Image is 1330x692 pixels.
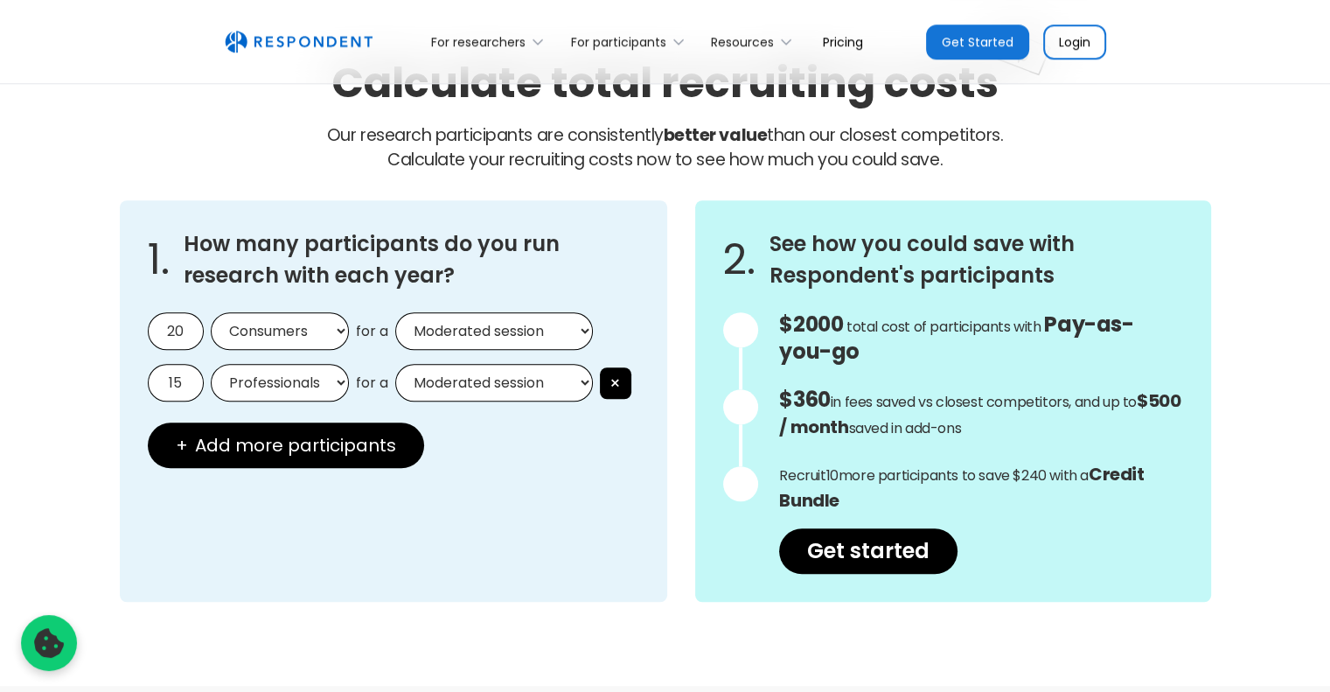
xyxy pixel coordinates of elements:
[826,465,839,486] span: 10
[846,317,1041,337] span: total cost of participants with
[926,24,1029,59] a: Get Started
[148,251,170,269] span: 1.
[779,310,1133,366] span: Pay-as-you-go
[779,388,1182,441] p: in fees saved vs closest competitors, and up to saved in add-ons
[779,462,1182,514] p: Recruit more participants to save $240 with a
[600,367,631,399] button: ×
[701,21,809,62] div: Resources
[225,31,373,53] a: home
[176,437,188,454] span: +
[356,323,388,340] span: for a
[711,33,774,51] div: Resources
[779,310,843,339] span: $2000
[1043,24,1106,59] a: Login
[195,437,396,454] span: Add more participants
[561,21,700,62] div: For participants
[723,251,756,269] span: 2.
[769,228,1182,291] h3: See how you could save with Respondent's participants
[225,31,373,53] img: Untitled UI logotext
[431,33,526,51] div: For researchers
[779,528,957,574] a: Get started
[356,374,388,392] span: for a
[809,21,877,62] a: Pricing
[664,123,767,147] strong: better value
[779,385,830,414] span: $360
[387,148,943,171] span: Calculate your recruiting costs now to see how much you could save.
[148,423,424,468] button: + Add more participants
[120,123,1211,172] p: Our research participants are consistently than our closest competitors.
[184,228,640,291] h3: How many participants do you run research with each year?
[571,33,666,51] div: For participants
[421,21,561,62] div: For researchers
